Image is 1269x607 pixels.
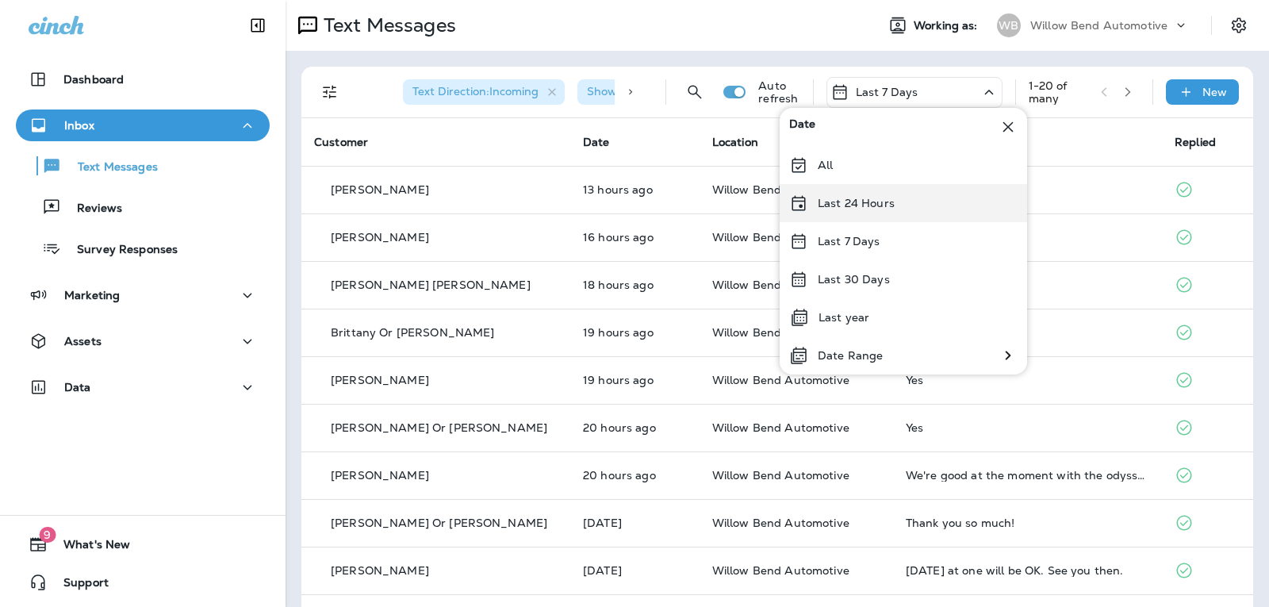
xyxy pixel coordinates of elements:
[712,135,758,149] span: Location
[758,79,799,105] p: Auto refresh
[583,421,687,434] p: Sep 23, 2025 11:38 AM
[906,517,1149,529] div: Thank you so much!
[712,278,849,292] span: Willow Bend Automotive
[63,73,124,86] p: Dashboard
[64,381,91,394] p: Data
[906,231,1149,244] div: Okay thanks
[16,325,270,357] button: Assets
[48,538,130,557] span: What's New
[16,567,270,598] button: Support
[712,563,849,578] span: Willow Bend Automotive
[583,231,687,244] p: Sep 23, 2025 03:09 PM
[906,564,1149,577] div: Monday at one will be OK. See you then.
[818,273,890,286] p: Last 30 Days
[712,182,849,197] span: Willow Bend Automotive
[818,197,895,209] p: Last 24 Hours
[577,79,804,105] div: Show Start/Stop/Unsubscribe:true
[583,135,610,149] span: Date
[818,349,883,362] p: Date Range
[64,335,102,348] p: Assets
[331,183,429,196] p: [PERSON_NAME]
[331,231,429,244] p: [PERSON_NAME]
[997,13,1021,37] div: WB
[16,279,270,311] button: Marketing
[583,517,687,529] p: Sep 22, 2025 03:49 PM
[712,373,849,387] span: Willow Bend Automotive
[818,235,880,248] p: Last 7 Days
[62,160,158,175] p: Text Messages
[1175,135,1216,149] span: Replied
[712,421,849,435] span: Willow Bend Automotive
[331,326,495,339] p: Brittany Or [PERSON_NAME]
[712,516,849,530] span: Willow Bend Automotive
[914,19,981,33] span: Working as:
[331,469,429,482] p: [PERSON_NAME]
[1029,79,1088,105] div: 1 - 20 of many
[906,279,1149,291] div: Yes
[16,149,270,182] button: Text Messages
[583,183,687,196] p: Sep 23, 2025 06:16 PM
[236,10,280,41] button: Collapse Sidebar
[48,576,109,595] span: Support
[679,76,711,108] button: Search Messages
[712,468,849,482] span: Willow Bend Automotive
[16,109,270,141] button: Inbox
[906,326,1149,339] div: Yes
[331,374,429,386] p: [PERSON_NAME]
[583,374,687,386] p: Sep 23, 2025 11:54 AM
[331,279,531,291] p: [PERSON_NAME] [PERSON_NAME]
[331,564,429,577] p: [PERSON_NAME]
[789,117,816,136] span: Date
[583,469,687,482] p: Sep 23, 2025 11:21 AM
[819,311,869,324] p: Last year
[412,84,539,98] span: Text Direction : Incoming
[1030,19,1167,32] p: Willow Bend Automotive
[331,517,547,529] p: [PERSON_NAME] Or [PERSON_NAME]
[583,326,687,339] p: Sep 23, 2025 12:28 PM
[317,13,456,37] p: Text Messages
[16,232,270,265] button: Survey Responses
[906,469,1149,482] div: We're good at the moment with the odyssey as far as the AC goes. I'll talk to Rob about the highl...
[39,527,56,543] span: 9
[856,86,918,98] p: Last 7 Days
[403,79,565,105] div: Text Direction:Incoming
[16,528,270,560] button: 9What's New
[906,183,1149,196] div: YES
[1225,11,1253,40] button: Settings
[818,159,833,171] p: All
[331,421,547,434] p: [PERSON_NAME] Or [PERSON_NAME]
[61,243,178,258] p: Survey Responses
[16,371,270,403] button: Data
[64,119,94,132] p: Inbox
[16,63,270,95] button: Dashboard
[583,279,687,291] p: Sep 23, 2025 01:42 PM
[587,84,778,98] span: Show Start/Stop/Unsubscribe : true
[712,325,849,340] span: Willow Bend Automotive
[712,230,849,244] span: Willow Bend Automotive
[314,76,346,108] button: Filters
[906,374,1149,386] div: Yes
[61,202,122,217] p: Reviews
[314,135,368,149] span: Customer
[906,421,1149,434] div: Yes
[583,564,687,577] p: Sep 22, 2025 03:39 PM
[64,289,120,302] p: Marketing
[1202,86,1227,98] p: New
[16,190,270,224] button: Reviews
